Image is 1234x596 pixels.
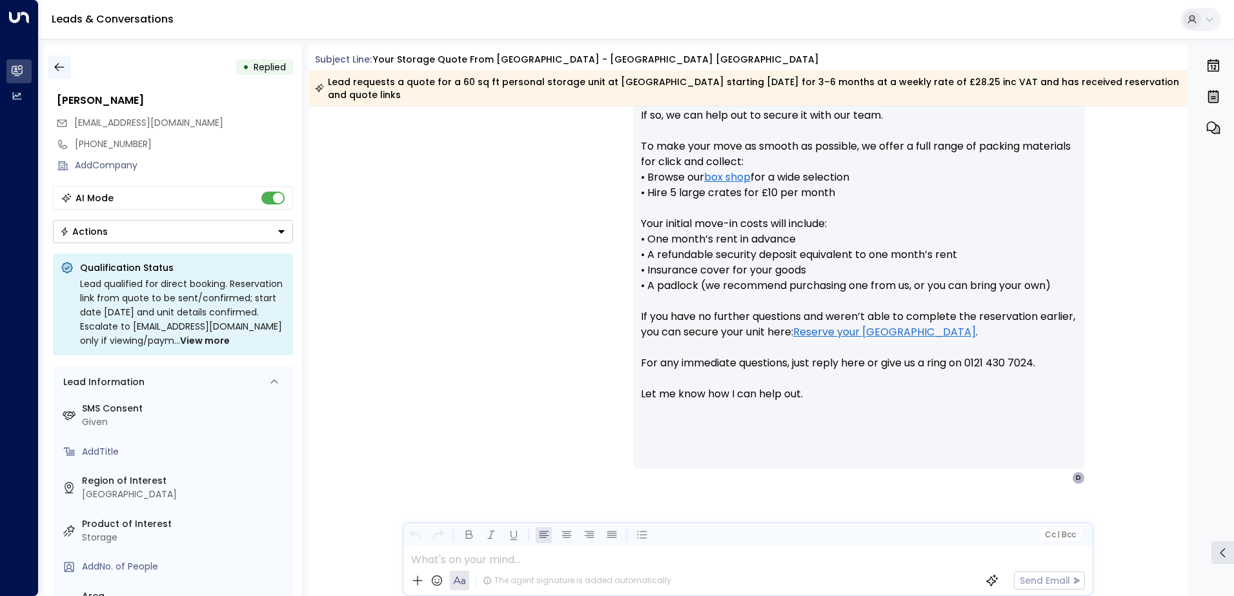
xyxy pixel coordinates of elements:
[1057,530,1060,539] span: |
[60,226,108,237] div: Actions
[74,116,223,130] span: dlaslett@blueyonder.co.uk
[75,159,293,172] div: AddCompany
[82,531,288,544] div: Storage
[57,93,293,108] div: [PERSON_NAME]
[793,324,976,340] a: Reserve your [GEOGRAPHIC_DATA]
[82,445,288,459] div: AddTitle
[76,192,114,204] div: AI Mode
[373,53,819,66] div: Your storage quote from [GEOGRAPHIC_DATA] - [GEOGRAPHIC_DATA] [GEOGRAPHIC_DATA]
[82,415,288,429] div: Given
[75,137,293,151] div: [PHONE_NUMBER]
[254,61,286,74] span: Replied
[80,261,285,274] p: Qualification Status
[483,575,671,586] div: The agent signature is added automatically
[82,488,288,501] div: [GEOGRAPHIC_DATA]
[82,474,288,488] label: Region of Interest
[82,402,288,415] label: SMS Consent
[52,12,174,26] a: Leads & Conversations
[180,333,230,348] span: View more
[59,375,145,389] div: Lead Information
[74,116,223,129] span: [EMAIL_ADDRESS][DOMAIN_NAME]
[1044,530,1075,539] span: Cc Bcc
[430,527,446,543] button: Redo
[704,170,751,185] a: box shop
[315,53,372,66] span: Subject Line:
[315,75,1180,101] div: Lead requests a quote for a 60 sq ft personal storage unit at [GEOGRAPHIC_DATA] starting [DATE] f...
[53,220,293,243] div: Button group with a nested menu
[82,517,288,531] label: Product of Interest
[1039,529,1080,541] button: Cc|Bcc
[1072,472,1085,484] div: D
[243,55,249,79] div: •
[53,220,293,243] button: Actions
[82,560,288,573] div: AddNo. of People
[407,527,423,543] button: Undo
[80,277,285,348] div: Lead qualified for direct booking. Reservation link from quote to be sent/confirmed; start date [...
